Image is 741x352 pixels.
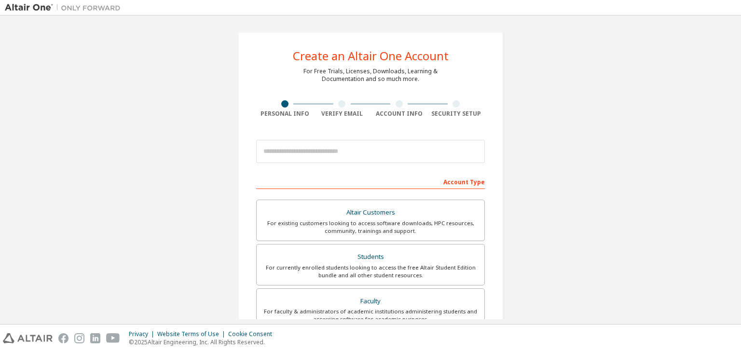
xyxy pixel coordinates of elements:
img: instagram.svg [74,333,84,343]
div: Create an Altair One Account [293,50,449,62]
img: youtube.svg [106,333,120,343]
div: Personal Info [256,110,314,118]
img: linkedin.svg [90,333,100,343]
div: Privacy [129,330,157,338]
div: Altair Customers [262,206,479,219]
img: Altair One [5,3,125,13]
p: © 2025 Altair Engineering, Inc. All Rights Reserved. [129,338,278,346]
div: Account Type [256,174,485,189]
img: facebook.svg [58,333,69,343]
div: Faculty [262,295,479,308]
div: For faculty & administrators of academic institutions administering students and accessing softwa... [262,308,479,323]
div: For existing customers looking to access software downloads, HPC resources, community, trainings ... [262,219,479,235]
img: altair_logo.svg [3,333,53,343]
div: For Free Trials, Licenses, Downloads, Learning & Documentation and so much more. [303,68,438,83]
div: Security Setup [428,110,485,118]
div: Website Terms of Use [157,330,228,338]
div: Account Info [370,110,428,118]
div: Verify Email [314,110,371,118]
div: Cookie Consent [228,330,278,338]
div: Students [262,250,479,264]
div: For currently enrolled students looking to access the free Altair Student Edition bundle and all ... [262,264,479,279]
